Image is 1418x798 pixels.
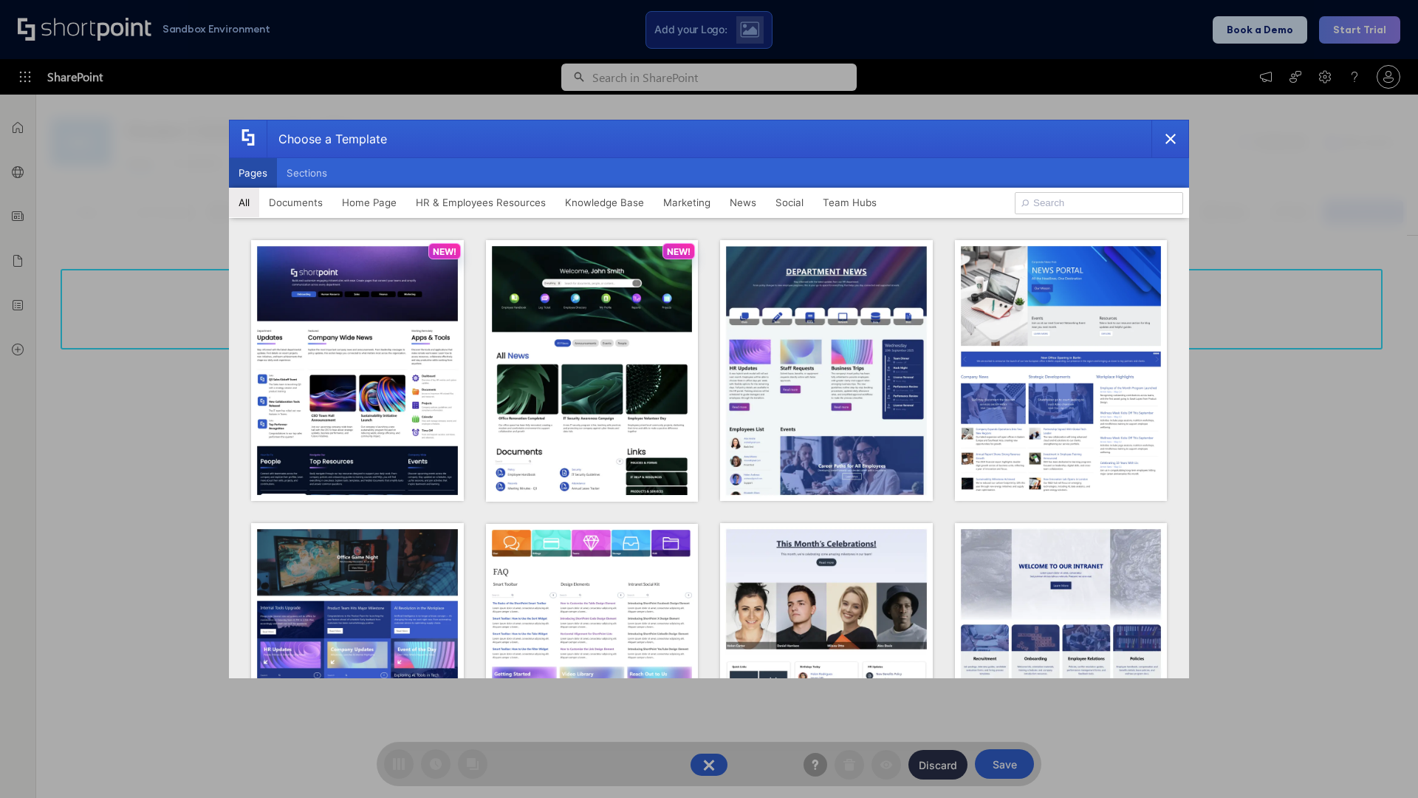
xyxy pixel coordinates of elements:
input: Search [1015,192,1183,214]
div: template selector [229,120,1189,678]
button: Knowledge Base [555,188,654,217]
p: NEW! [667,246,691,257]
button: Team Hubs [813,188,886,217]
button: HR & Employees Resources [406,188,555,217]
button: Home Page [332,188,406,217]
button: Pages [229,158,277,188]
button: Sections [277,158,337,188]
p: NEW! [433,246,456,257]
div: Choose a Template [267,120,387,157]
iframe: Chat Widget [1344,727,1418,798]
button: All [229,188,259,217]
button: Documents [259,188,332,217]
button: Marketing [654,188,720,217]
button: Social [766,188,813,217]
button: News [720,188,766,217]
